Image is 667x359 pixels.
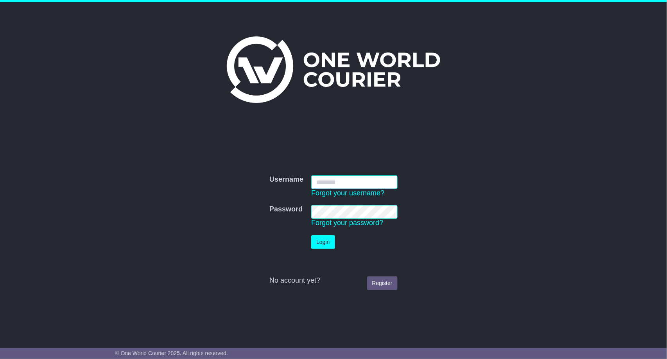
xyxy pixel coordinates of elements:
label: Password [269,205,303,214]
a: Forgot your password? [311,219,383,227]
span: © One World Courier 2025. All rights reserved. [115,350,228,356]
a: Register [367,276,398,290]
img: One World [227,36,440,103]
button: Login [311,235,335,249]
a: Forgot your username? [311,189,384,197]
label: Username [269,175,303,184]
div: No account yet? [269,276,397,285]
